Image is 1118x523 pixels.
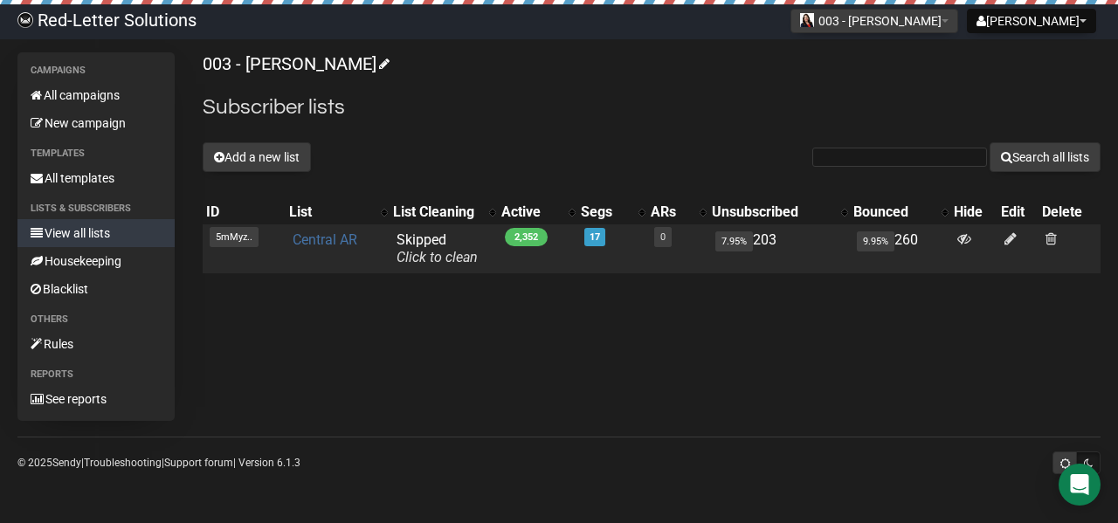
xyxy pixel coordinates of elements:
[708,200,851,224] th: Unsubscribed: No sort applied, activate to apply an ascending sort
[164,457,233,469] a: Support forum
[501,203,560,221] div: Active
[397,249,478,265] a: Click to clean
[52,457,81,469] a: Sendy
[990,142,1101,172] button: Search all lists
[651,203,691,221] div: ARs
[17,198,175,219] li: Lists & subscribers
[206,203,282,221] div: ID
[1001,203,1034,221] div: Edit
[715,231,753,251] span: 7.95%
[967,9,1096,33] button: [PERSON_NAME]
[950,200,997,224] th: Hide: No sort applied, sorting is disabled
[17,219,175,247] a: View all lists
[289,203,372,221] div: List
[17,109,175,137] a: New campaign
[17,364,175,385] li: Reports
[1039,200,1101,224] th: Delete: No sort applied, sorting is disabled
[17,12,33,28] img: 983279c4004ba0864fc8a668c650e103
[17,330,175,358] a: Rules
[498,200,577,224] th: Active: No sort applied, activate to apply an ascending sort
[1059,464,1101,506] div: Open Intercom Messenger
[790,9,958,33] button: 003 - [PERSON_NAME]
[17,143,175,164] li: Templates
[17,164,175,192] a: All templates
[210,227,259,247] span: 5mMyz..
[577,200,646,224] th: Segs: No sort applied, activate to apply an ascending sort
[390,200,498,224] th: List Cleaning: No sort applied, activate to apply an ascending sort
[1042,203,1097,221] div: Delete
[850,224,950,273] td: 260
[203,92,1101,123] h2: Subscriber lists
[17,60,175,81] li: Campaigns
[954,203,994,221] div: Hide
[590,231,600,243] a: 17
[17,275,175,303] a: Blacklist
[17,385,175,413] a: See reports
[712,203,833,221] div: Unsubscribed
[17,453,300,472] p: © 2025 | | | Version 6.1.3
[203,200,286,224] th: ID: No sort applied, sorting is disabled
[708,224,851,273] td: 203
[203,53,387,74] a: 003 - [PERSON_NAME]
[397,231,478,265] span: Skipped
[800,13,814,27] img: 110.jpg
[17,309,175,330] li: Others
[17,247,175,275] a: Housekeeping
[853,203,933,221] div: Bounced
[84,457,162,469] a: Troubleshooting
[203,142,311,172] button: Add a new list
[17,81,175,109] a: All campaigns
[850,200,950,224] th: Bounced: No sort applied, activate to apply an ascending sort
[581,203,629,221] div: Segs
[997,200,1038,224] th: Edit: No sort applied, sorting is disabled
[660,231,666,243] a: 0
[647,200,708,224] th: ARs: No sort applied, activate to apply an ascending sort
[286,200,390,224] th: List: No sort applied, activate to apply an ascending sort
[505,228,548,246] span: 2,352
[857,231,894,251] span: 9.95%
[293,231,357,248] a: Central AR
[393,203,480,221] div: List Cleaning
